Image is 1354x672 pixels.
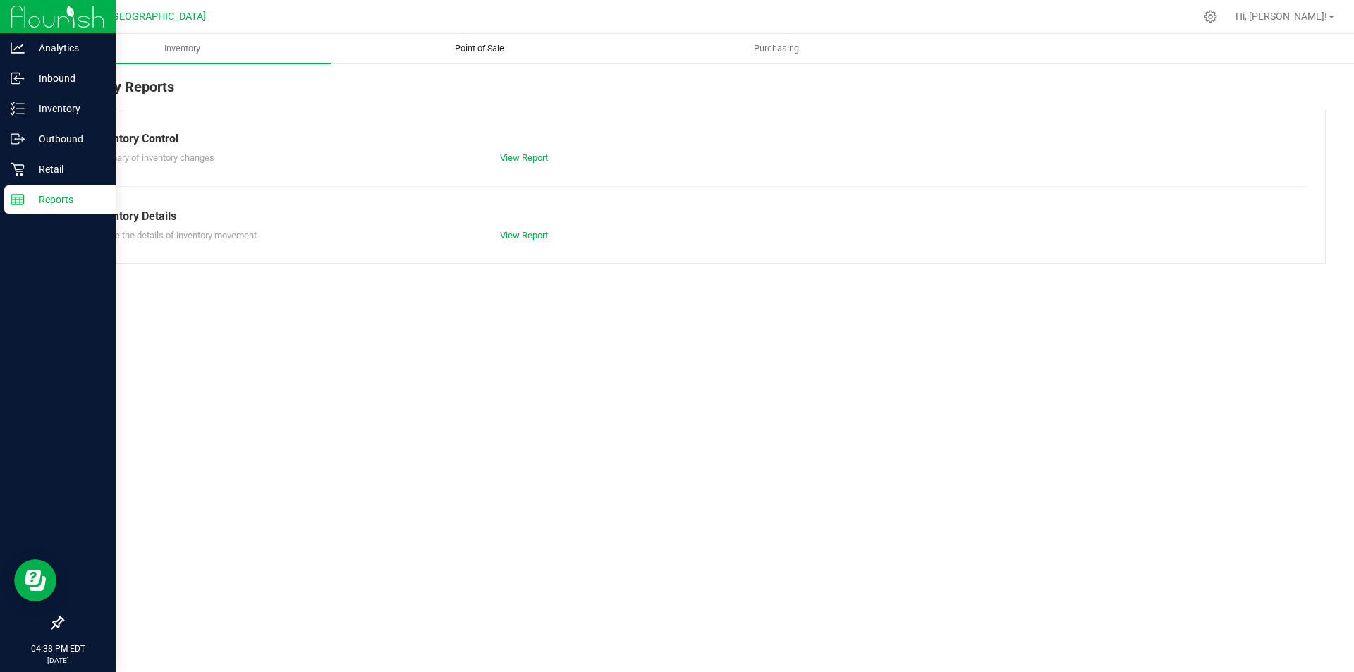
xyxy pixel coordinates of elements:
div: Manage settings [1202,10,1219,23]
span: Purchasing [735,42,818,55]
inline-svg: Reports [11,193,25,207]
a: Inventory [34,34,331,63]
a: View Report [500,152,548,163]
div: Inventory Details [91,208,1297,225]
div: Inventory Reports [62,76,1326,109]
p: Outbound [25,130,109,147]
p: 04:38 PM EDT [6,642,109,655]
iframe: Resource center [14,559,56,601]
inline-svg: Inventory [11,102,25,116]
inline-svg: Analytics [11,41,25,55]
p: Retail [25,161,109,178]
span: Inventory [145,42,219,55]
a: View Report [500,230,548,240]
span: Point of Sale [436,42,523,55]
inline-svg: Inbound [11,71,25,85]
p: Analytics [25,39,109,56]
inline-svg: Outbound [11,132,25,146]
p: Inbound [25,70,109,87]
span: Explore the details of inventory movement [91,230,257,240]
p: Reports [25,191,109,208]
p: [DATE] [6,655,109,666]
div: Inventory Control [91,130,1297,147]
a: Point of Sale [331,34,628,63]
inline-svg: Retail [11,162,25,176]
a: Purchasing [628,34,925,63]
span: Hi, [PERSON_NAME]! [1236,11,1327,22]
span: GA2 - [GEOGRAPHIC_DATA] [82,11,206,23]
p: Inventory [25,100,109,117]
span: Summary of inventory changes [91,152,214,163]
